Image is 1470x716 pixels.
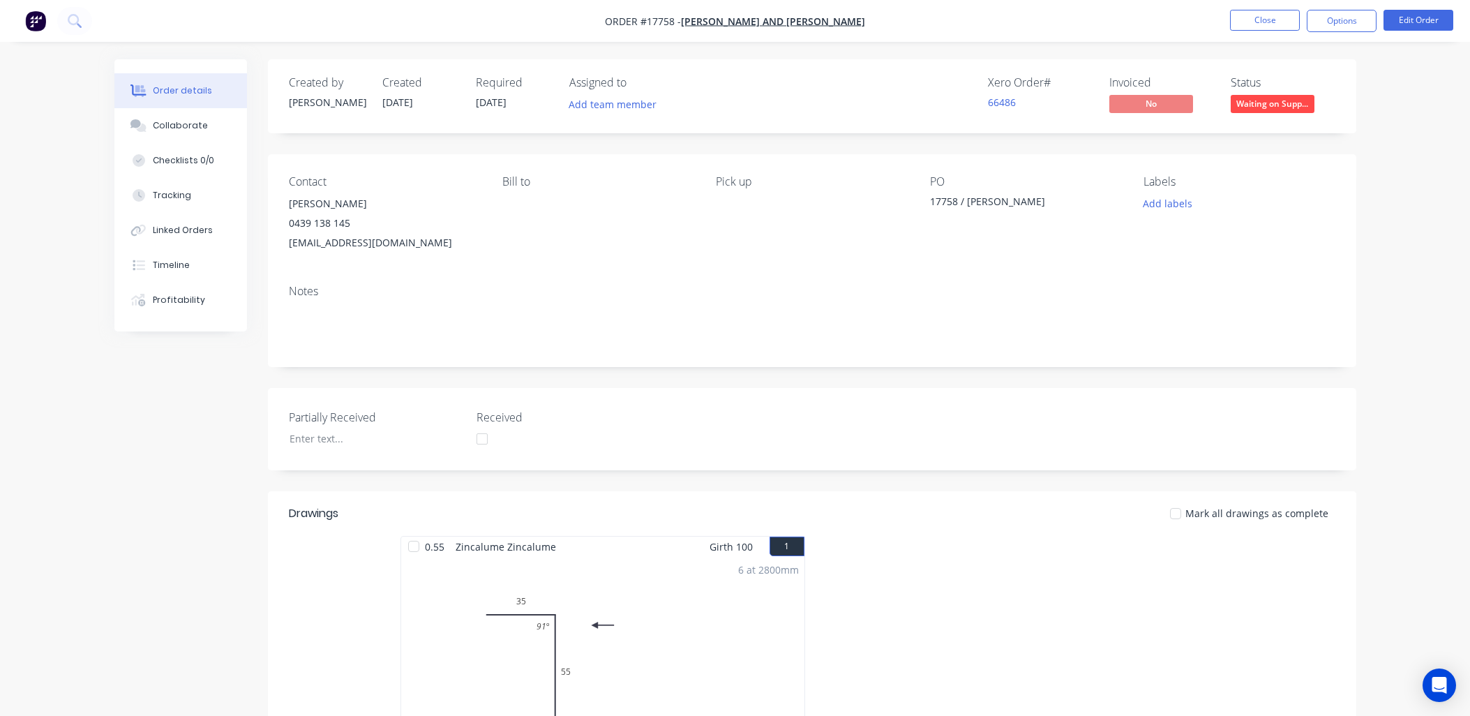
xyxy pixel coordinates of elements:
[476,76,553,89] div: Required
[450,537,562,557] span: Zincalume Zincalume
[1423,669,1456,702] div: Open Intercom Messenger
[988,76,1093,89] div: Xero Order #
[569,76,709,89] div: Assigned to
[289,285,1335,298] div: Notes
[605,15,681,28] span: Order #17758 -
[289,194,480,214] div: [PERSON_NAME]
[289,214,480,233] div: 0439 138 145
[114,213,247,248] button: Linked Orders
[419,537,450,557] span: 0.55
[153,189,191,202] div: Tracking
[153,154,214,167] div: Checklists 0/0
[1231,76,1335,89] div: Status
[114,283,247,318] button: Profitability
[114,178,247,213] button: Tracking
[289,194,480,253] div: [PERSON_NAME]0439 138 145[EMAIL_ADDRESS][DOMAIN_NAME]
[569,95,664,114] button: Add team member
[1109,76,1214,89] div: Invoiced
[289,505,338,522] div: Drawings
[930,194,1104,214] div: 17758 / [PERSON_NAME]
[476,96,507,109] span: [DATE]
[382,76,459,89] div: Created
[930,175,1121,188] div: PO
[114,108,247,143] button: Collaborate
[1109,95,1193,112] span: No
[114,143,247,178] button: Checklists 0/0
[1185,506,1328,521] span: Mark all drawings as complete
[1307,10,1377,32] button: Options
[502,175,693,188] div: Bill to
[114,73,247,108] button: Order details
[561,95,663,114] button: Add team member
[477,409,651,426] label: Received
[1143,175,1335,188] div: Labels
[738,562,799,577] div: 6 at 2800mm
[1136,194,1200,213] button: Add labels
[153,294,205,306] div: Profitability
[1231,95,1314,116] button: Waiting on Supp...
[770,537,804,556] button: 1
[710,537,753,557] span: Girth 100
[716,175,907,188] div: Pick up
[153,224,213,237] div: Linked Orders
[1230,10,1300,31] button: Close
[1383,10,1453,31] button: Edit Order
[25,10,46,31] img: Factory
[153,119,208,132] div: Collaborate
[153,84,212,97] div: Order details
[289,76,366,89] div: Created by
[1231,95,1314,112] span: Waiting on Supp...
[114,248,247,283] button: Timeline
[289,175,480,188] div: Contact
[681,15,865,28] a: [PERSON_NAME] and [PERSON_NAME]
[382,96,413,109] span: [DATE]
[988,96,1016,109] a: 66486
[289,409,463,426] label: Partially Received
[153,259,190,271] div: Timeline
[289,233,480,253] div: [EMAIL_ADDRESS][DOMAIN_NAME]
[289,95,366,110] div: [PERSON_NAME]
